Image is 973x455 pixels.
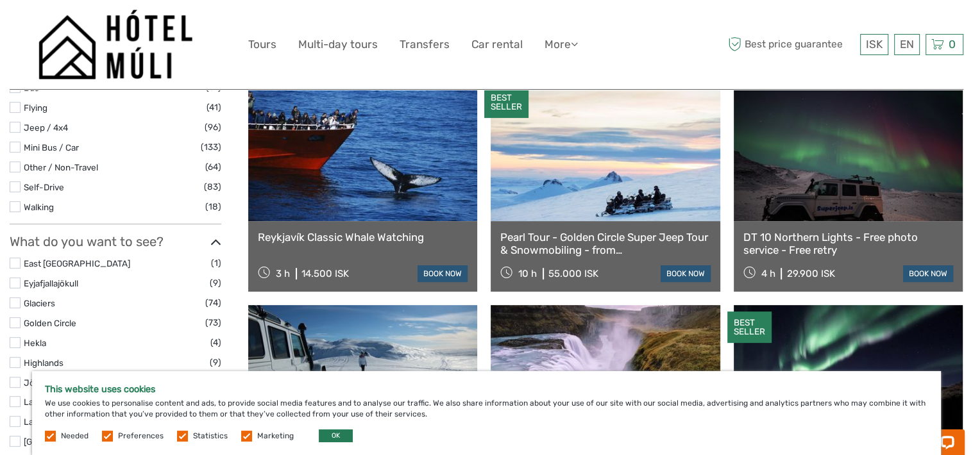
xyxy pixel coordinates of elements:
h3: What do you want to see? [10,234,221,249]
span: (73) [205,315,221,330]
a: [GEOGRAPHIC_DATA] [24,436,111,447]
a: Car rental [471,35,523,54]
a: book now [903,265,953,282]
a: Mini Bus / Car [24,142,79,153]
a: East [GEOGRAPHIC_DATA] [24,258,130,269]
a: DT 10 Northern Lights - Free photo service - Free retry [743,231,953,257]
a: Jeep / 4x4 [24,122,68,133]
span: (4) [210,335,221,350]
span: 10 h [518,268,537,279]
span: (64) [205,160,221,174]
a: Golden Circle [24,318,76,328]
a: Walking [24,202,54,212]
a: Glaciers [24,298,55,308]
span: (9) [210,355,221,370]
span: (9) [210,276,221,290]
p: Chat now [18,22,145,33]
a: Lake Mývatn [24,397,74,407]
a: Tours [248,35,276,54]
a: Eyjafjallajökull [24,278,78,288]
div: EN [894,34,920,55]
a: book now [661,265,711,282]
label: Needed [61,431,89,442]
a: Other / Non-Travel [24,162,98,172]
span: (74) [205,295,221,310]
span: (1) [211,256,221,270]
span: (83) [204,179,221,194]
a: Highlands [24,358,63,368]
span: 0 [947,38,958,51]
span: ISK [866,38,883,51]
span: 3 h [276,268,290,279]
label: Preferences [118,431,164,442]
span: (41) [207,100,221,115]
div: BEST SELLER [484,87,529,119]
div: We use cookies to personalise content and ads, to provide social media features and to analyse ou... [32,371,941,455]
a: More [545,35,578,54]
a: Landmannalaugar [24,417,95,427]
a: book now [418,265,468,282]
button: OK [319,429,353,442]
a: Jökulsárlón/[GEOGRAPHIC_DATA] [24,377,162,388]
span: (133) [201,140,221,154]
a: Hekla [24,338,46,348]
a: Pearl Tour - Golden Circle Super Jeep Tour & Snowmobiling - from [GEOGRAPHIC_DATA] [500,231,710,257]
img: 1276-09780d38-f550-4f2e-b773-0f2717b8e24e_logo_big.png [38,10,193,79]
label: Marketing [257,431,294,442]
span: (96) [205,120,221,135]
div: 29.900 ISK [786,268,834,279]
a: Transfers [400,35,450,54]
div: 55.000 ISK [548,268,598,279]
h5: This website uses cookies [45,384,928,395]
a: Multi-day tours [298,35,378,54]
div: BEST SELLER [727,311,772,343]
button: Open LiveChat chat widget [148,20,163,35]
span: Best price guarantee [725,34,857,55]
a: Flying [24,103,47,113]
a: Reykjavík Classic Whale Watching [258,231,468,244]
a: Self-Drive [24,182,64,192]
label: Statistics [193,431,228,442]
div: 14.500 ISK [301,268,349,279]
span: 4 h [761,268,775,279]
span: (18) [205,199,221,214]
